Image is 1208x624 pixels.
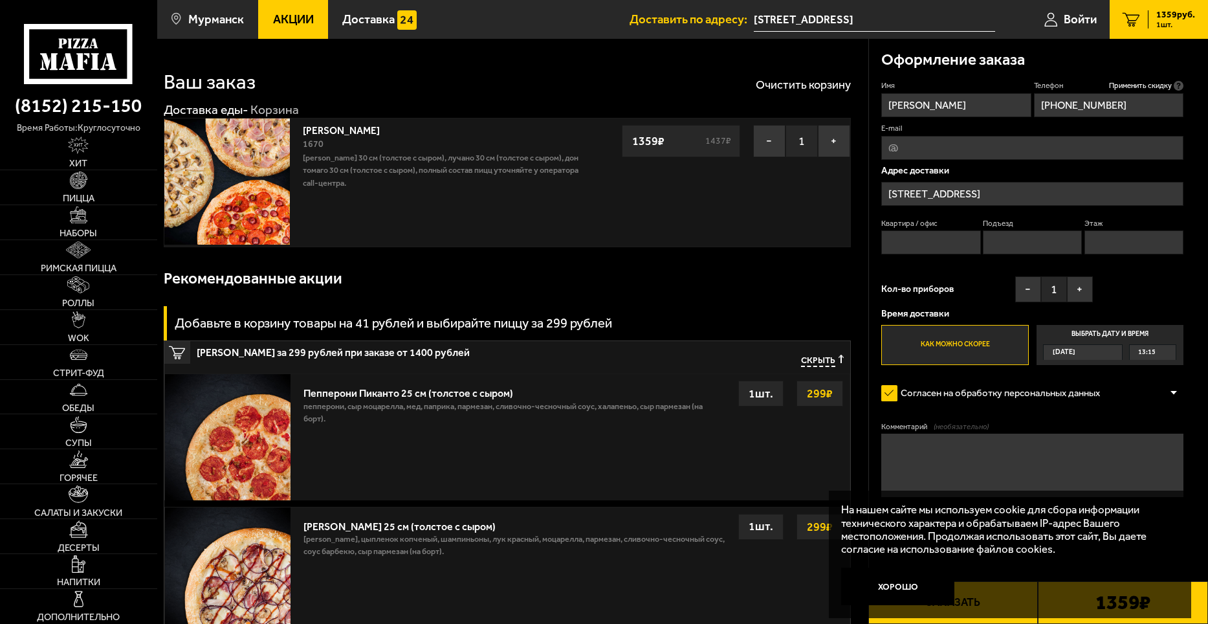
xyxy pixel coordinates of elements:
a: Доставка еды- [164,102,248,117]
span: 13:15 [1138,345,1156,359]
h3: Рекомендованные акции [164,271,342,286]
span: Горячее [60,473,98,482]
div: Корзина [250,102,299,118]
span: Кол-во приборов [881,285,954,294]
span: Напитки [57,577,100,586]
div: 1 шт. [738,514,784,540]
p: Адрес доставки [881,166,1183,175]
span: Скрыть [801,355,835,366]
a: Пепперони Пиканто 25 см (толстое с сыром)пепперони, сыр Моцарелла, мед, паприка, пармезан, сливоч... [164,373,850,500]
button: Скрыть [801,355,844,366]
h1: Ваш заказ [164,72,256,92]
h3: Добавьте в корзину товары на 41 рублей и выбирайте пиццу за 299 рублей [175,317,612,329]
span: 1 [1041,276,1067,302]
p: Время доставки [881,309,1183,318]
span: WOK [68,333,89,342]
img: 15daf4d41897b9f0e9f617042186c801.svg [397,10,416,29]
label: E-mail [881,123,1183,133]
span: Салаты и закуски [34,508,122,517]
span: Мурманск, улица Челюскинцев, 39 [754,8,995,32]
span: Супы [65,438,92,447]
span: 1 шт. [1156,21,1195,28]
span: 1359 руб. [1156,10,1195,19]
label: Выбрать дату и время [1037,325,1184,365]
button: Хорошо [841,568,954,605]
span: Мурманск [188,14,244,26]
button: − [1015,276,1041,302]
label: Как можно скорее [881,325,1029,365]
span: Римская пицца [41,263,116,273]
input: Ваш адрес доставки [754,8,995,32]
p: На нашем сайте мы используем cookie для сбора информации технического характера и обрабатываем IP... [841,504,1170,556]
span: Акции [273,14,314,26]
div: Пепперони Пиканто 25 см (толстое с сыром) [303,381,725,399]
button: − [753,125,785,157]
strong: 1359 ₽ [629,129,668,153]
span: Стрит-фуд [53,368,104,377]
span: Войти [1064,14,1097,26]
label: Телефон [1034,80,1183,91]
strong: 299 ₽ [804,381,836,406]
span: Роллы [62,298,94,307]
span: (необязательно) [934,421,989,432]
p: пепперони, сыр Моцарелла, мед, паприка, пармезан, сливочно-чесночный соус, халапеньо, сыр пармеза... [303,400,725,432]
span: Дополнительно [37,612,120,621]
span: Пицца [63,194,94,203]
label: Этаж [1084,218,1183,228]
strong: 299 ₽ [804,515,836,539]
h3: Оформление заказа [881,52,1025,67]
label: Согласен на обработку персональных данных [881,381,1112,406]
span: Применить скидку [1109,80,1172,91]
span: 1670 [303,139,324,150]
a: [PERSON_NAME] [303,120,392,137]
input: +7 ( [1034,93,1183,117]
p: [PERSON_NAME] 30 см (толстое с сыром), Лучано 30 см (толстое с сыром), Дон Томаго 30 см (толстое ... [303,151,582,189]
label: Квартира / офис [881,218,980,228]
span: Доставка [342,14,395,26]
div: [PERSON_NAME] 25 см (толстое с сыром) [303,514,725,533]
span: Наборы [60,228,97,238]
span: Доставить по адресу: [630,14,754,26]
button: + [1067,276,1093,302]
span: Десерты [58,543,100,552]
span: Обеды [62,403,94,412]
span: Хит [69,159,87,168]
input: @ [881,136,1183,160]
label: Подъезд [983,218,1082,228]
label: Комментарий [881,421,1183,432]
label: Имя [881,80,1031,91]
p: [PERSON_NAME], цыпленок копченый, шампиньоны, лук красный, моцарелла, пармезан, сливочно-чесночны... [303,533,725,564]
span: 1 [785,125,818,157]
input: Имя [881,93,1031,117]
button: + [818,125,850,157]
span: [DATE] [1053,345,1075,359]
s: 1437 ₽ [703,137,733,146]
div: 1 шт. [738,381,784,407]
span: [PERSON_NAME] за 299 рублей при заказе от 1400 рублей [197,341,608,358]
button: Очистить корзину [756,79,851,91]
